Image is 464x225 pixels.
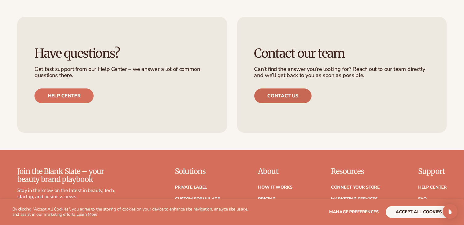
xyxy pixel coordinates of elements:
[418,197,427,201] a: FAQ
[331,167,380,175] p: Resources
[418,185,447,190] a: Help Center
[386,206,452,218] button: accept all cookies
[17,167,115,184] p: Join the Blank Slate – your beauty brand playbook
[258,185,293,190] a: How It Works
[329,206,379,218] button: Manage preferences
[175,185,207,190] a: Private label
[175,197,220,201] a: Custom formulate
[34,47,210,60] h3: Have questions?
[76,211,97,217] a: Learn More
[258,197,275,201] a: Pricing
[34,66,210,79] p: Get fast support from our Help Center – we answer a lot of common questions there.
[34,88,94,103] a: Help center
[254,66,430,79] p: Can’t find the answer you’re looking for? Reach out to our team directly and we’ll get back to yo...
[254,47,430,60] h3: Contact our team
[331,197,378,201] a: Marketing services
[331,185,380,190] a: Connect your store
[175,167,220,175] p: Solutions
[12,207,251,217] p: By clicking "Accept All Cookies", you agree to the storing of cookies on your device to enhance s...
[418,167,447,175] p: Support
[443,204,458,219] div: Open Intercom Messenger
[254,88,312,103] a: Contact us
[17,187,115,200] p: Stay in the know on the latest in beauty, tech, startup, and business news.
[329,209,379,215] span: Manage preferences
[258,167,293,175] p: About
